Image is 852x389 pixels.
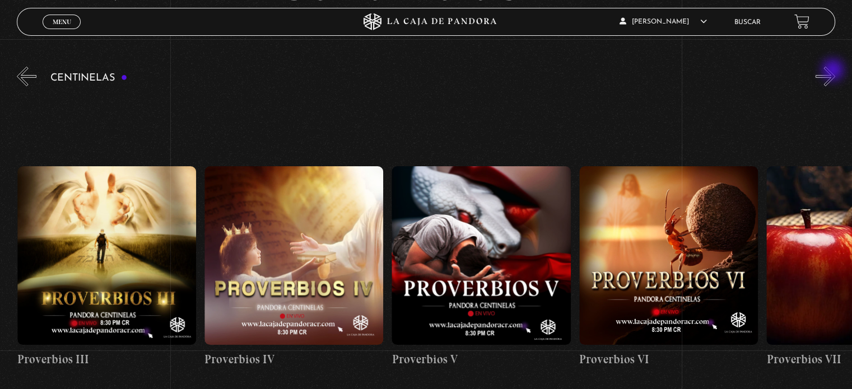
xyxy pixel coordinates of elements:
span: Menu [53,18,71,25]
button: Next [816,67,835,86]
h4: Proverbios VI [579,350,758,368]
span: Cerrar [49,28,75,36]
h4: Proverbios III [17,350,196,368]
span: [PERSON_NAME] [620,18,707,25]
a: View your shopping cart [794,14,809,29]
a: Buscar [734,19,761,26]
h4: Proverbios IV [204,350,383,368]
h3: Centinelas [50,73,127,83]
h4: Proverbios V [392,350,570,368]
button: Previous [17,67,36,86]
